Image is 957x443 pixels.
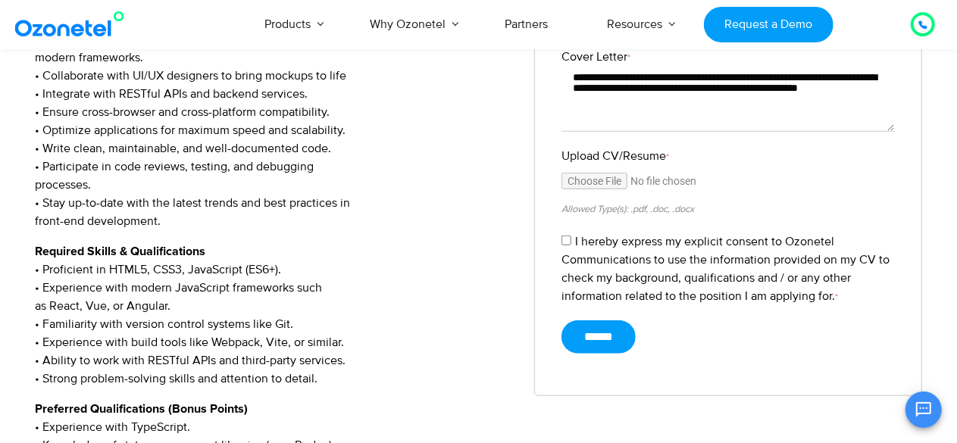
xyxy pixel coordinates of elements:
label: I hereby express my explicit consent to Ozonetel Communications to use the information provided o... [561,234,890,304]
label: Cover Letter [561,48,895,66]
small: Allowed Type(s): .pdf, .doc, .docx [561,203,694,215]
p: • Proficient in HTML5, CSS3, JavaScript (ES6+). • Experience with modern JavaScript frameworks su... [36,242,512,388]
strong: Required Skills & Qualifications [36,245,206,257]
label: Upload CV/Resume [561,147,895,165]
a: Request a Demo [704,7,833,42]
strong: Preferred Qualifications (Bonus Points) [36,403,249,415]
button: Open chat [905,392,942,428]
